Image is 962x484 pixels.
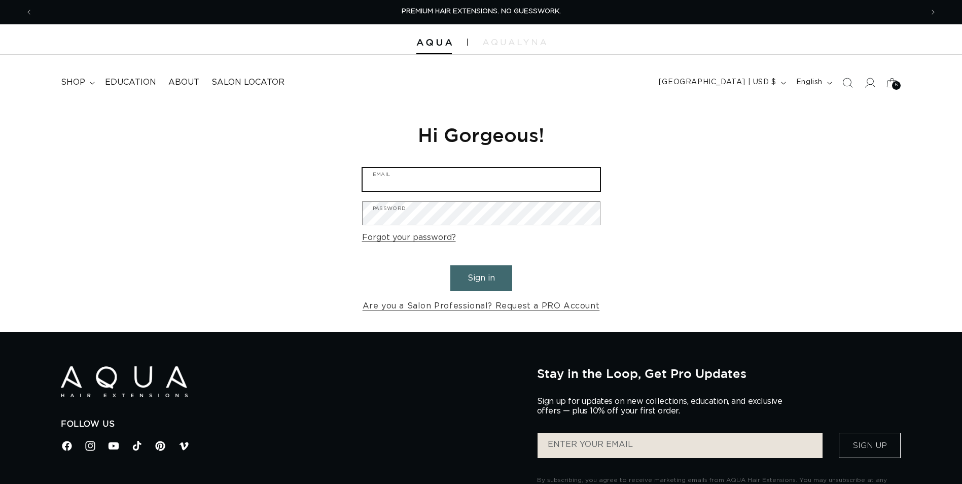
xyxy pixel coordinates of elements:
img: Aqua Hair Extensions [61,366,188,397]
h2: Stay in the Loop, Get Pro Updates [537,366,901,381]
button: Next announcement [922,3,944,22]
summary: Search [836,72,859,94]
p: Sign up for updates on new collections, education, and exclusive offers — plus 10% off your first... [537,397,791,416]
input: Email [363,168,600,191]
h2: Follow Us [61,419,522,430]
button: Sign Up [839,433,901,458]
button: English [790,73,836,92]
span: Education [105,77,156,88]
button: Previous announcement [18,3,40,22]
img: aqualyna.com [483,39,546,45]
span: About [168,77,199,88]
span: 6 [895,81,898,90]
img: Aqua Hair Extensions [416,39,452,46]
a: Are you a Salon Professional? Request a PRO Account [363,299,600,314]
input: ENTER YOUR EMAIL [538,433,823,458]
button: [GEOGRAPHIC_DATA] | USD $ [653,73,790,92]
summary: shop [55,71,99,94]
span: shop [61,77,85,88]
span: [GEOGRAPHIC_DATA] | USD $ [659,77,776,88]
a: Education [99,71,162,94]
a: Salon Locator [205,71,291,94]
span: English [796,77,823,88]
span: Salon Locator [211,77,284,88]
a: Forgot your password? [362,230,456,245]
a: About [162,71,205,94]
span: PREMIUM HAIR EXTENSIONS. NO GUESSWORK. [402,8,561,15]
h1: Hi Gorgeous! [362,122,600,147]
button: Sign in [450,265,512,291]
